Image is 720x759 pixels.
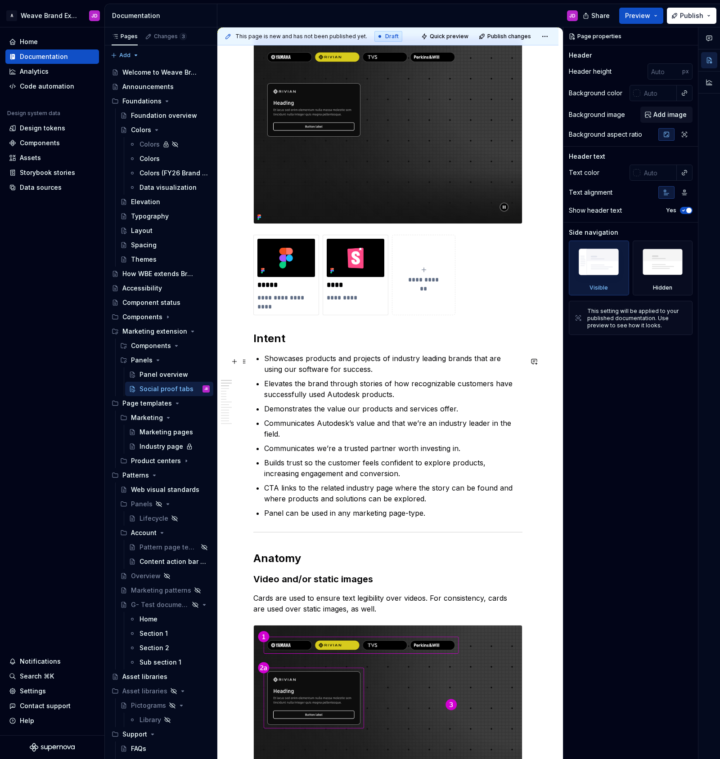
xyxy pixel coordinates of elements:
div: Help [20,716,34,725]
div: Foundation overview [131,111,197,120]
span: Share [591,11,610,20]
div: Pictograms [131,701,166,710]
a: Section 2 [125,641,213,655]
div: Welcome to Weave Brand Extended [122,68,197,77]
div: Header height [569,67,612,76]
div: Marketing [117,411,213,425]
div: Background aspect ratio [569,130,642,139]
div: Colors [139,140,160,149]
div: Social proof tabs [139,384,193,393]
img: e35a82c0-995a-47d2-ad86-d4b938197f54.png [254,37,522,223]
p: CTA links to the related industry page where the story can be found and where products and soluti... [264,482,522,504]
div: Changes [154,33,187,40]
a: Marketing patterns [117,583,213,598]
div: Lifecycle [139,514,168,523]
div: Asset libraries [108,684,213,698]
span: 3 [180,33,187,40]
a: Assets [5,151,99,165]
a: Section 1 [125,626,213,641]
a: G- Test documentation page [117,598,213,612]
div: Marketing pages [139,428,193,437]
a: Pictograms [117,698,213,713]
div: Announcements [122,82,174,91]
button: AWeave Brand ExtendedJD [2,6,103,25]
span: Publish [680,11,703,20]
div: Colors [139,154,160,163]
div: Show header text [569,206,622,215]
div: Accessibility [122,284,162,293]
div: JD [204,384,208,393]
input: Auto [640,165,677,181]
div: Search ⌘K [20,672,54,681]
div: Visible [589,284,608,291]
div: Panels [117,497,213,511]
a: Industry page [125,439,213,454]
a: Documentation [5,49,99,64]
div: Components [108,310,213,324]
div: Design system data [7,110,60,117]
a: Pattern page template [125,540,213,554]
a: Sub section 1 [125,655,213,670]
button: Contact support [5,699,99,713]
div: Header text [569,152,605,161]
div: Background color [569,89,622,98]
div: Components [117,339,213,353]
a: Web visual standards [117,482,213,497]
div: Layout [131,226,153,235]
div: Contact support [20,701,71,710]
div: Settings [20,687,46,696]
div: Patterns [108,468,213,482]
div: Colors [131,125,151,134]
div: Documentation [112,11,213,20]
div: Weave Brand Extended [21,11,78,20]
a: Themes [117,252,213,267]
div: Panels [117,353,213,367]
p: Showcases products and projects of industry leading brands that are using our software for success. [264,353,522,375]
div: Header [569,51,592,60]
div: Section 2 [139,643,169,652]
a: Social proof tabsJD [125,382,213,396]
div: Marketing extension [122,327,187,336]
a: Library [125,713,213,727]
div: Background image [569,110,625,119]
p: Builds trust so the customer feels confident to explore products, increasing engagement and conve... [264,457,522,479]
span: Draft [385,33,399,40]
a: Asset libraries [108,670,213,684]
div: Account [117,526,213,540]
div: A [6,10,17,21]
button: Preview [619,8,663,24]
a: Spacing [117,238,213,252]
a: Colors (FY26 Brand refresh) [125,166,213,180]
button: Quick preview [418,30,472,43]
button: Publish changes [476,30,535,43]
input: Auto [640,85,677,101]
p: Cards are used to ensure text legibility over videos. For consistency, cards are used over static... [253,593,522,614]
a: Home [5,35,99,49]
div: Asset libraries [122,672,167,681]
a: Settings [5,684,99,698]
p: Communicates Autodesk’s value and that we’re an industry leader in the field. [264,418,522,439]
a: Elevation [117,195,213,209]
div: Page templates [122,399,172,408]
div: Industry page [139,442,183,451]
div: Analytics [20,67,49,76]
div: Marketing patterns [131,586,191,595]
h2: Anatomy [253,551,522,566]
div: Marketing [131,413,163,422]
h2: Intent [253,331,522,346]
a: Supernova Logo [30,743,75,752]
div: Code automation [20,82,74,91]
div: Content action bar pattern [139,557,208,566]
div: Panels [131,500,153,509]
div: Notifications [20,657,61,666]
div: Components [131,341,171,350]
a: Colors [125,137,213,152]
a: Analytics [5,64,99,79]
span: Add image [653,110,687,119]
img: 3a9f9918-e07c-446e-b318-72392a382c05.svg [257,239,315,277]
button: Help [5,714,99,728]
div: Components [122,313,162,321]
div: Spacing [131,241,157,250]
a: Panel overview [125,367,213,382]
div: Side navigation [569,228,618,237]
